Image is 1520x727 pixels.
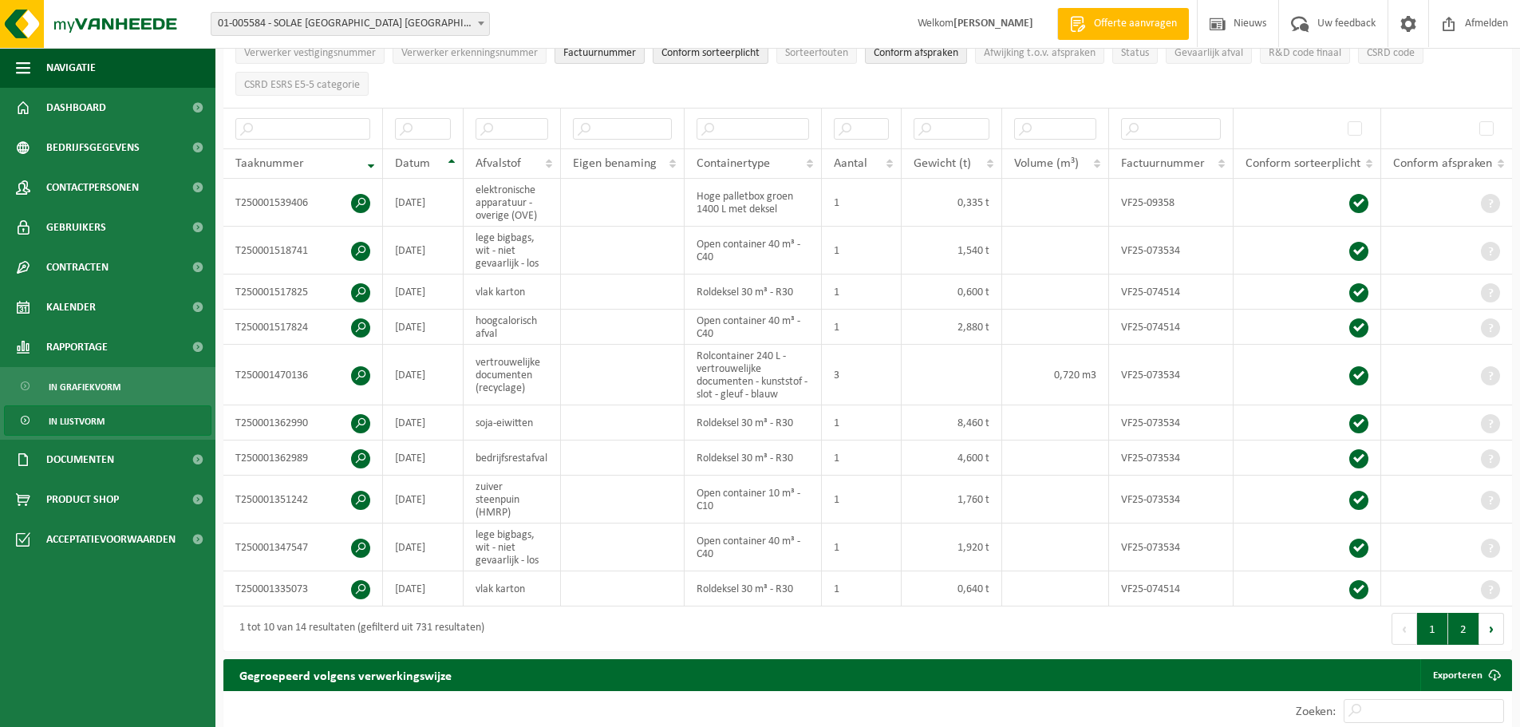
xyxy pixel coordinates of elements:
[555,40,645,64] button: FactuurnummerFactuurnummer: Activate to sort
[464,476,561,524] td: zuiver steenpuin (HMRP)
[464,345,561,405] td: vertrouwelijke documenten (recyclage)
[685,524,822,571] td: Open container 40 m³ - C40
[231,614,484,643] div: 1 tot 10 van 14 resultaten (gefilterd uit 731 resultaten)
[822,441,901,476] td: 1
[46,48,96,88] span: Navigatie
[1246,157,1360,170] span: Conform sorteerplicht
[46,480,119,520] span: Product Shop
[685,441,822,476] td: Roldeksel 30 m³ - R30
[1448,613,1479,645] button: 2
[1260,40,1350,64] button: R&D code finaalR&amp;D code finaal: Activate to sort
[1109,571,1234,606] td: VF25-074514
[1109,524,1234,571] td: VF25-073534
[1112,40,1158,64] button: StatusStatus: Activate to sort
[902,441,1002,476] td: 4,600 t
[393,40,547,64] button: Verwerker erkenningsnummerVerwerker erkenningsnummer: Activate to sort
[902,310,1002,345] td: 2,880 t
[211,12,490,36] span: 01-005584 - SOLAE BELGIUM NV - IEPER
[865,40,967,64] button: Conform afspraken : Activate to sort
[223,476,383,524] td: T250001351242
[822,405,901,441] td: 1
[1002,345,1109,405] td: 0,720 m3
[1420,659,1510,691] a: Exporteren
[653,40,768,64] button: Conform sorteerplicht : Activate to sort
[984,47,1096,59] span: Afwijking t.o.v. afspraken
[822,345,901,405] td: 3
[244,47,376,59] span: Verwerker vestigingsnummer
[383,476,464,524] td: [DATE]
[902,524,1002,571] td: 1,920 t
[46,88,106,128] span: Dashboard
[223,275,383,310] td: T250001517825
[223,227,383,275] td: T250001518741
[822,524,901,571] td: 1
[685,405,822,441] td: Roldeksel 30 m³ - R30
[46,440,114,480] span: Documenten
[223,310,383,345] td: T250001517824
[464,310,561,345] td: hoogcalorisch afval
[1109,275,1234,310] td: VF25-074514
[874,47,958,59] span: Conform afspraken
[685,275,822,310] td: Roldeksel 30 m³ - R30
[464,275,561,310] td: vlak karton
[464,405,561,441] td: soja-eiwitten
[902,476,1002,524] td: 1,760 t
[49,372,120,402] span: In grafiekvorm
[464,571,561,606] td: vlak karton
[1109,441,1234,476] td: VF25-073534
[776,40,857,64] button: SorteerfoutenSorteerfouten: Activate to sort
[46,207,106,247] span: Gebruikers
[1109,345,1234,405] td: VF25-073534
[1121,47,1149,59] span: Status
[902,179,1002,227] td: 0,335 t
[902,405,1002,441] td: 8,460 t
[383,405,464,441] td: [DATE]
[1479,613,1504,645] button: Next
[834,157,867,170] span: Aantal
[1109,227,1234,275] td: VF25-073534
[383,179,464,227] td: [DATE]
[975,40,1104,64] button: Afwijking t.o.v. afsprakenAfwijking t.o.v. afspraken: Activate to sort
[383,227,464,275] td: [DATE]
[223,179,383,227] td: T250001539406
[1109,476,1234,524] td: VF25-073534
[685,571,822,606] td: Roldeksel 30 m³ - R30
[685,310,822,345] td: Open container 40 m³ - C40
[563,47,636,59] span: Factuurnummer
[822,179,901,227] td: 1
[1393,157,1492,170] span: Conform afspraken
[1057,8,1189,40] a: Offerte aanvragen
[697,157,770,170] span: Containertype
[46,520,176,559] span: Acceptatievoorwaarden
[244,79,360,91] span: CSRD ESRS E5-5 categorie
[953,18,1033,30] strong: [PERSON_NAME]
[914,157,971,170] span: Gewicht (t)
[235,40,385,64] button: Verwerker vestigingsnummerVerwerker vestigingsnummer: Activate to sort
[4,405,211,436] a: In lijstvorm
[464,227,561,275] td: lege bigbags, wit - niet gevaarlijk - los
[685,476,822,524] td: Open container 10 m³ - C10
[785,47,848,59] span: Sorteerfouten
[902,275,1002,310] td: 0,600 t
[822,310,901,345] td: 1
[395,157,430,170] span: Datum
[1166,40,1252,64] button: Gevaarlijk afval : Activate to sort
[1109,310,1234,345] td: VF25-074514
[1417,613,1448,645] button: 1
[685,345,822,405] td: Rolcontainer 240 L - vertrouwelijke documenten - kunststof - slot - gleuf - blauw
[46,128,140,168] span: Bedrijfsgegevens
[223,659,468,690] h2: Gegroepeerd volgens verwerkingswijze
[49,406,105,437] span: In lijstvorm
[1367,47,1415,59] span: CSRD code
[822,275,901,310] td: 1
[822,476,901,524] td: 1
[46,168,139,207] span: Contactpersonen
[383,524,464,571] td: [DATE]
[464,179,561,227] td: elektronische apparatuur - overige (OVE)
[4,371,211,401] a: In grafiekvorm
[223,524,383,571] td: T250001347547
[1358,40,1423,64] button: CSRD codeCSRD code: Activate to sort
[46,287,96,327] span: Kalender
[46,247,109,287] span: Contracten
[476,157,521,170] span: Afvalstof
